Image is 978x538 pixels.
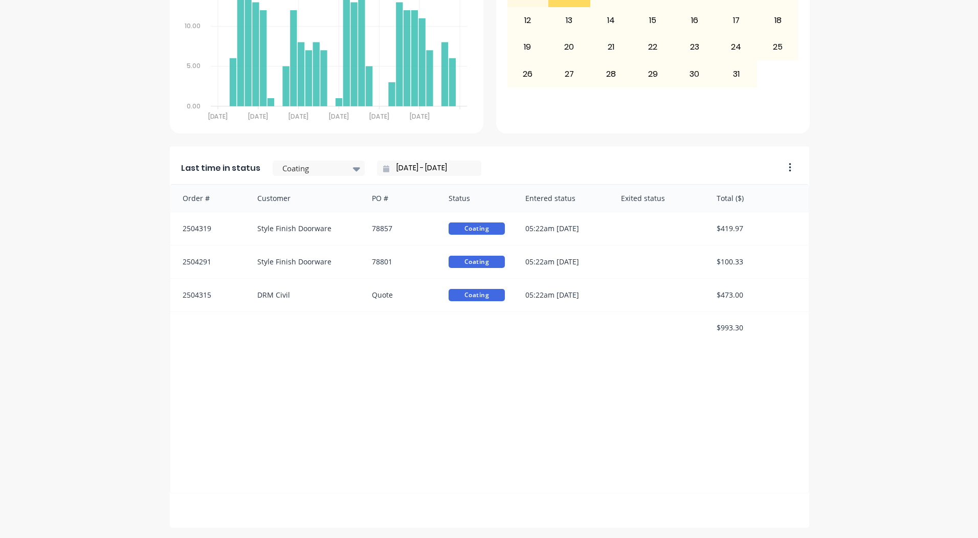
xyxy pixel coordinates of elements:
tspan: 10.00 [185,21,201,30]
div: 20 [549,34,590,60]
div: Style Finish Doorware [247,245,362,278]
div: Order # [170,185,247,212]
tspan: 5.00 [187,62,201,71]
tspan: [DATE] [288,112,308,121]
div: Status [438,185,515,212]
div: 21 [591,34,632,60]
div: 2504291 [170,245,247,278]
div: 2504319 [170,212,247,245]
tspan: [DATE] [248,112,268,121]
div: PO # [362,185,438,212]
div: 16 [674,8,715,33]
tspan: [DATE] [369,112,389,121]
div: 31 [716,61,757,86]
div: $993.30 [706,312,809,343]
div: 27 [549,61,590,86]
div: 25 [758,34,798,60]
div: Quote [362,279,438,311]
div: 23 [674,34,715,60]
div: 12 [507,8,548,33]
div: $100.33 [706,245,809,278]
tspan: 0.00 [187,102,201,110]
div: 05:22am [DATE] [515,212,611,245]
input: Filter by date [389,161,477,176]
div: 78857 [362,212,438,245]
div: Total ($) [706,185,809,212]
div: Customer [247,185,362,212]
div: 26 [507,61,548,86]
div: 22 [632,34,673,60]
div: 78801 [362,245,438,278]
div: $473.00 [706,279,809,311]
div: 17 [716,8,757,33]
div: DRM Civil [247,279,362,311]
div: $419.97 [706,212,809,245]
div: Entered status [515,185,611,212]
div: 24 [716,34,757,60]
span: Coating [449,289,505,301]
div: Style Finish Doorware [247,212,362,245]
span: Coating [449,222,505,235]
div: Exited status [611,185,706,212]
div: 2504315 [170,279,247,311]
div: 28 [591,61,632,86]
div: 30 [674,61,715,86]
div: 29 [632,61,673,86]
tspan: [DATE] [410,112,430,121]
div: 14 [591,8,632,33]
span: Coating [449,256,505,268]
div: 05:22am [DATE] [515,245,611,278]
div: 13 [549,8,590,33]
div: 19 [507,34,548,60]
tspan: [DATE] [208,112,228,121]
div: 18 [758,8,798,33]
span: Last time in status [181,162,260,174]
div: 15 [632,8,673,33]
tspan: [DATE] [329,112,349,121]
div: 05:22am [DATE] [515,279,611,311]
